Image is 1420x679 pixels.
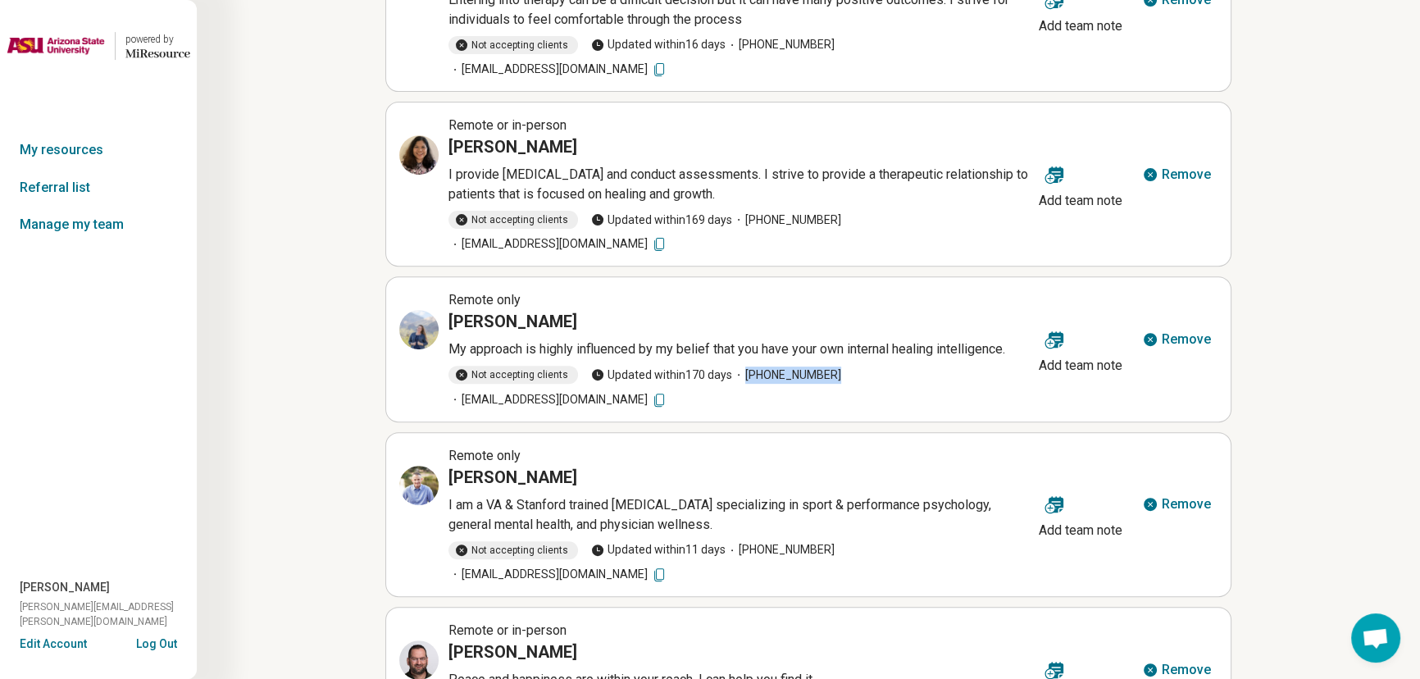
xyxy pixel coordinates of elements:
span: [EMAIL_ADDRESS][DOMAIN_NAME] [448,235,667,253]
span: Remote or in-person [448,622,567,638]
p: I provide [MEDICAL_DATA] and conduct assessments. I strive to provide a therapeutic relationship ... [448,165,1032,204]
a: Arizona State Universitypowered by [7,26,190,66]
span: [PHONE_NUMBER] [732,212,841,229]
button: Remove [1136,485,1217,524]
button: Add team note [1032,155,1129,214]
span: [PERSON_NAME] [20,579,110,596]
h3: [PERSON_NAME] [448,310,577,333]
div: Not accepting clients [448,211,578,229]
span: Updated within 169 days [591,212,732,229]
div: Open chat [1351,613,1400,663]
div: Not accepting clients [448,541,578,559]
div: Not accepting clients [448,366,578,384]
button: Edit Account [20,636,87,653]
span: Updated within 11 days [591,541,726,558]
span: [EMAIL_ADDRESS][DOMAIN_NAME] [448,566,667,583]
p: My approach is highly influenced by my belief that you have your own internal healing intelligence. [448,339,1032,359]
h3: [PERSON_NAME] [448,466,577,489]
p: I am a VA & Stanford trained [MEDICAL_DATA] specializing in sport & performance psychology, gener... [448,495,1032,535]
span: Updated within 170 days [591,367,732,384]
button: Remove [1136,155,1217,194]
button: Remove [1136,320,1217,359]
span: [PHONE_NUMBER] [726,36,835,53]
span: [PERSON_NAME][EMAIL_ADDRESS][PERSON_NAME][DOMAIN_NAME] [20,599,197,629]
div: powered by [125,32,190,47]
span: [EMAIL_ADDRESS][DOMAIN_NAME] [448,61,667,78]
button: Add team note [1032,320,1129,379]
img: Arizona State University [7,26,105,66]
span: [EMAIL_ADDRESS][DOMAIN_NAME] [448,390,667,408]
span: Remote or in-person [448,117,567,133]
span: Updated within 16 days [591,36,726,53]
div: Not accepting clients [448,36,578,54]
h3: [PERSON_NAME] [448,640,577,663]
button: Add team note [1032,485,1129,544]
span: Remote only [448,448,521,463]
h3: [PERSON_NAME] [448,135,577,158]
span: [PHONE_NUMBER] [726,541,835,558]
button: Log Out [136,636,177,649]
span: [PHONE_NUMBER] [732,367,841,384]
span: Remote only [448,292,521,308]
